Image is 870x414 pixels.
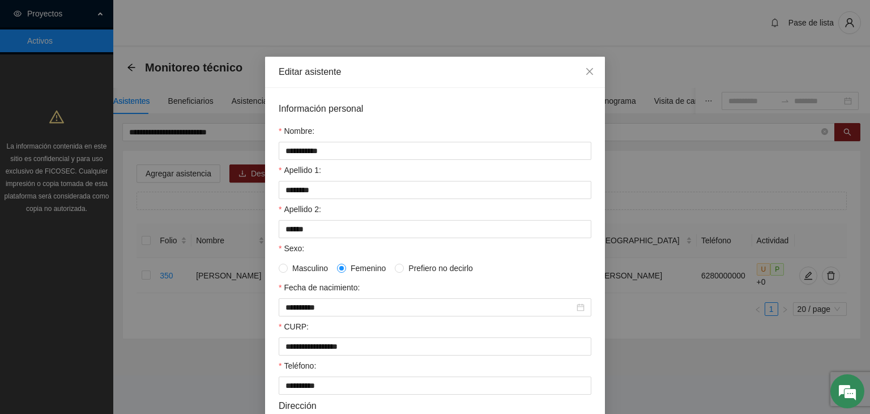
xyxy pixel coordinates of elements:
label: Sexo: [279,242,304,255]
input: Teléfono: [279,377,591,395]
label: CURP: [279,320,309,333]
span: Prefiero no decirlo [404,262,477,274]
input: Nombre: [279,142,591,160]
label: Teléfono: [279,360,316,372]
input: Apellido 2: [279,220,591,238]
label: Apellido 2: [279,203,321,216]
input: Apellido 1: [279,181,591,199]
span: close [585,67,594,76]
span: Dirección [279,399,317,413]
span: Masculino [288,262,332,274]
button: Close [574,57,605,87]
div: Editar asistente [279,66,591,78]
label: Nombre: [279,125,314,137]
input: Fecha de nacimiento: [285,301,574,314]
label: Apellido 1: [279,164,321,176]
span: Información personal [279,102,363,116]
span: Femenino [346,262,390,274]
input: CURP: [279,337,591,356]
label: Fecha de nacimiento: [279,281,360,294]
